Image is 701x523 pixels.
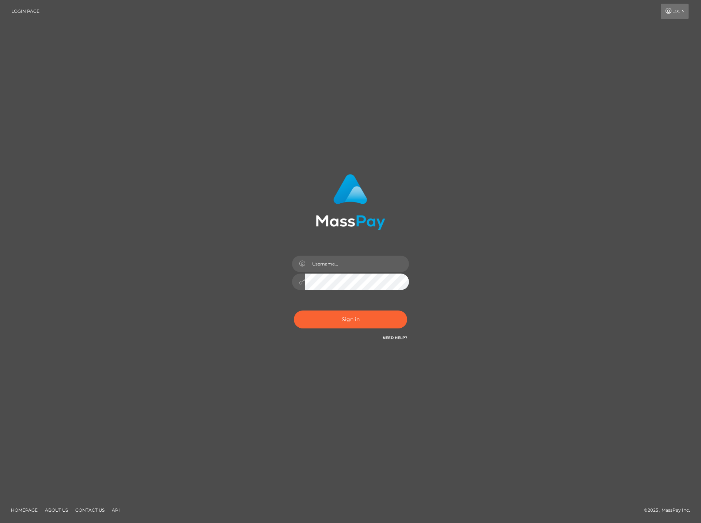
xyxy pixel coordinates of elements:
[316,174,385,230] img: MassPay Login
[294,311,407,328] button: Sign in
[42,504,71,516] a: About Us
[644,506,696,514] div: © 2025 , MassPay Inc.
[305,256,409,272] input: Username...
[11,4,39,19] a: Login Page
[383,335,407,340] a: Need Help?
[8,504,41,516] a: Homepage
[661,4,689,19] a: Login
[109,504,123,516] a: API
[72,504,107,516] a: Contact Us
